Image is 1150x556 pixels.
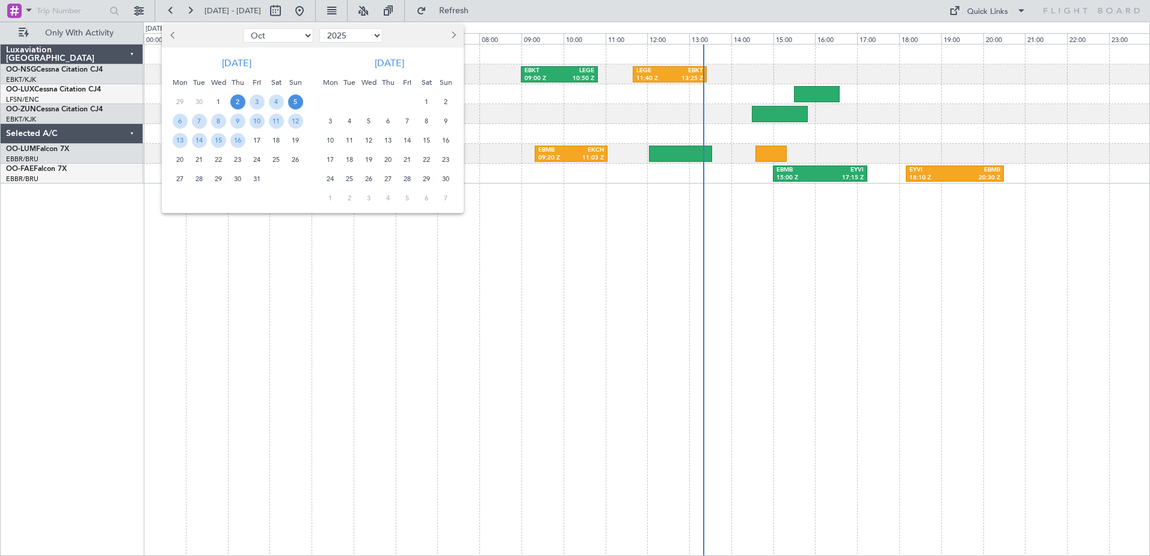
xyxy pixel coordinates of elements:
[323,152,338,167] span: 17
[230,152,245,167] span: 23
[419,94,434,110] span: 1
[247,73,266,92] div: Fri
[378,150,398,169] div: 20-11-2025
[359,111,378,131] div: 5-11-2025
[419,191,434,206] span: 6
[378,73,398,92] div: Thu
[243,28,313,43] select: Select month
[288,152,303,167] span: 26
[228,111,247,131] div: 9-10-2025
[321,111,340,131] div: 3-11-2025
[192,94,207,110] span: 30
[189,73,209,92] div: Tue
[170,92,189,111] div: 29-9-2025
[209,131,228,150] div: 15-10-2025
[419,152,434,167] span: 22
[319,28,383,43] select: Select year
[398,73,417,92] div: Fri
[247,131,266,150] div: 17-10-2025
[269,133,284,148] span: 18
[417,92,436,111] div: 1-11-2025
[378,169,398,188] div: 27-11-2025
[173,94,188,110] span: 29
[436,169,455,188] div: 30-11-2025
[417,131,436,150] div: 15-11-2025
[209,169,228,188] div: 29-10-2025
[286,111,305,131] div: 12-10-2025
[286,92,305,111] div: 5-10-2025
[417,111,436,131] div: 8-11-2025
[167,26,180,45] button: Previous month
[321,150,340,169] div: 17-11-2025
[359,73,378,92] div: Wed
[436,111,455,131] div: 9-11-2025
[266,92,286,111] div: 4-10-2025
[446,26,460,45] button: Next month
[340,111,359,131] div: 4-11-2025
[419,114,434,129] span: 8
[269,152,284,167] span: 25
[381,171,396,187] span: 27
[417,169,436,188] div: 29-11-2025
[192,133,207,148] span: 14
[209,150,228,169] div: 22-10-2025
[228,169,247,188] div: 30-10-2025
[323,171,338,187] span: 24
[228,131,247,150] div: 16-10-2025
[378,131,398,150] div: 13-11-2025
[361,191,377,206] span: 3
[436,92,455,111] div: 2-11-2025
[359,150,378,169] div: 19-11-2025
[400,152,415,167] span: 21
[228,150,247,169] div: 23-10-2025
[342,152,357,167] span: 18
[400,133,415,148] span: 14
[323,114,338,129] span: 3
[189,92,209,111] div: 30-9-2025
[340,131,359,150] div: 11-11-2025
[269,94,284,110] span: 4
[340,188,359,208] div: 2-12-2025
[381,114,396,129] span: 6
[192,152,207,167] span: 21
[436,188,455,208] div: 7-12-2025
[419,133,434,148] span: 15
[400,171,415,187] span: 28
[209,111,228,131] div: 8-10-2025
[266,150,286,169] div: 25-10-2025
[250,152,265,167] span: 24
[438,191,454,206] span: 7
[361,133,377,148] span: 12
[417,188,436,208] div: 6-12-2025
[381,133,396,148] span: 13
[211,133,226,148] span: 15
[250,114,265,129] span: 10
[378,188,398,208] div: 4-12-2025
[361,152,377,167] span: 19
[211,171,226,187] span: 29
[173,171,188,187] span: 27
[170,131,189,150] div: 13-10-2025
[192,114,207,129] span: 7
[400,114,415,129] span: 7
[381,191,396,206] span: 4
[173,133,188,148] span: 13
[228,92,247,111] div: 2-10-2025
[321,73,340,92] div: Mon
[438,152,454,167] span: 23
[209,73,228,92] div: Wed
[381,152,396,167] span: 20
[323,191,338,206] span: 1
[170,150,189,169] div: 20-10-2025
[288,133,303,148] span: 19
[342,133,357,148] span: 11
[288,94,303,110] span: 5
[247,111,266,131] div: 10-10-2025
[286,73,305,92] div: Sun
[438,114,454,129] span: 9
[359,188,378,208] div: 3-12-2025
[359,169,378,188] div: 26-11-2025
[247,169,266,188] div: 31-10-2025
[228,73,247,92] div: Thu
[266,73,286,92] div: Sat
